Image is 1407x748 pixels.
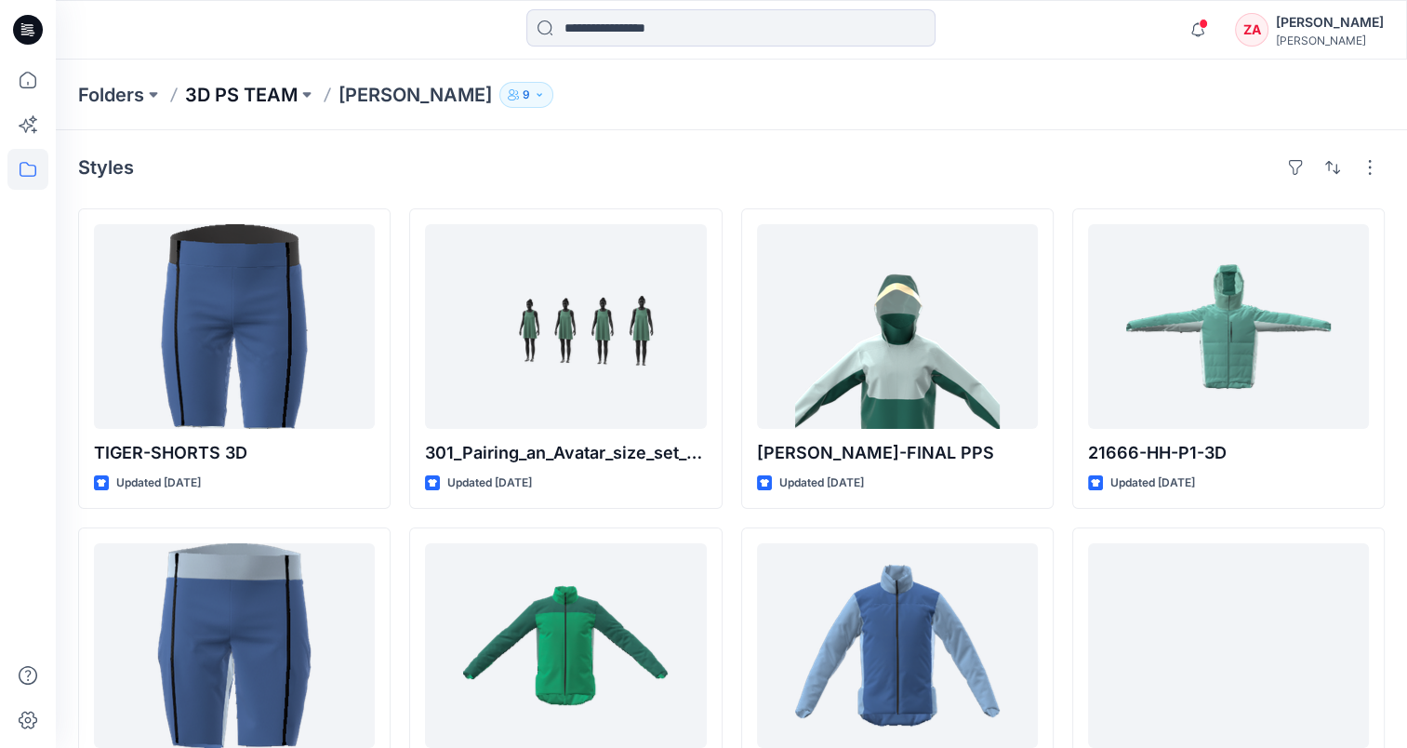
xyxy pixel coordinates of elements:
[78,82,144,108] a: Folders
[338,82,492,108] p: [PERSON_NAME]
[425,543,706,748] a: 21738-HH-PP(Deer Valley)
[757,440,1038,466] p: [PERSON_NAME]-FINAL PPS
[425,440,706,466] p: 301_Pairing_an_Avatar_size_set_-_Garment
[78,156,134,179] h4: Styles
[779,474,864,493] p: Updated [DATE]
[447,474,532,493] p: Updated [DATE]
[523,85,530,105] p: 9
[1276,33,1384,47] div: [PERSON_NAME]
[1110,474,1195,493] p: Updated [DATE]
[757,224,1038,429] a: MACER-FINAL PPS
[1088,440,1369,466] p: 21666-HH-P1-3D
[185,82,298,108] a: 3D PS TEAM
[1088,224,1369,429] a: 21666-HH-P1-3D
[1276,11,1384,33] div: [PERSON_NAME]
[1235,13,1268,47] div: ZA
[94,440,375,466] p: TIGER-SHORTS 3D
[116,474,201,493] p: Updated [DATE]
[94,224,375,429] a: TIGER-SHORTS 3D
[1088,543,1369,748] a: 21739-HH-PP (DeerValley)
[757,543,1038,748] a: 21590-HH-PP
[499,82,553,108] button: 9
[94,543,375,748] a: 21171-HH-FITSAMPLE(FINAL)
[425,224,706,429] a: 301_Pairing_an_Avatar_size_set_-_Garment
